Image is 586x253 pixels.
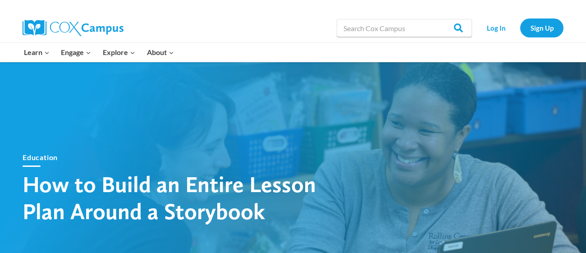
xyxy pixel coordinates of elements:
[476,18,563,37] nav: Secondary Navigation
[18,43,179,62] nav: Primary Navigation
[23,153,58,161] a: Education
[23,20,124,36] img: Cox Campus
[23,170,338,225] h1: How to Build an Entire Lesson Plan Around a Storybook
[520,18,563,37] a: Sign Up
[337,19,472,37] input: Search Cox Campus
[61,46,91,58] span: Engage
[103,46,135,58] span: Explore
[147,46,174,58] span: About
[24,46,50,58] span: Learn
[476,18,516,37] a: Log In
